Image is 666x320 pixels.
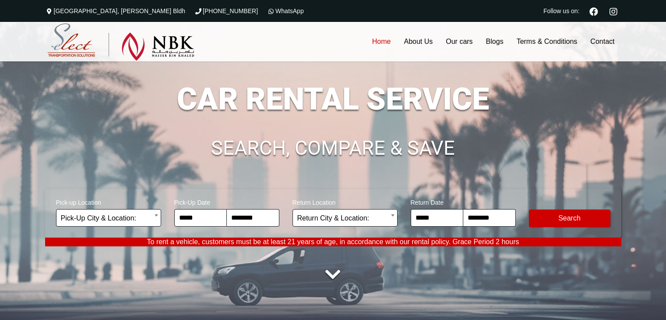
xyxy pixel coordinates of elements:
a: About Us [397,22,439,61]
h1: CAR RENTAL SERVICE [45,84,621,114]
img: Select Rent a Car [47,23,194,61]
span: Pick-up Location [56,193,161,209]
span: Pick-Up City & Location: [61,210,156,227]
span: Return Date [411,193,516,209]
a: Terms & Conditions [510,22,584,61]
a: WhatsApp [267,7,304,14]
a: Instagram [606,6,621,16]
a: Contact [584,22,621,61]
button: Modify Search [529,210,610,227]
h1: SEARCH, COMPARE & SAVE [45,138,621,158]
a: Home [366,22,398,61]
span: Pick-Up City & Location: [56,209,161,227]
a: Our cars [439,22,479,61]
span: Pick-Up Date [174,193,279,209]
span: Return Location [292,193,398,209]
a: Blogs [479,22,510,61]
p: To rent a vehicle, customers must be at least 21 years of age, in accordance with our rental poli... [45,238,621,246]
span: Return City & Location: [292,209,398,227]
a: [PHONE_NUMBER] [194,7,258,14]
a: Facebook [586,6,602,16]
span: Return City & Location: [297,210,393,227]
